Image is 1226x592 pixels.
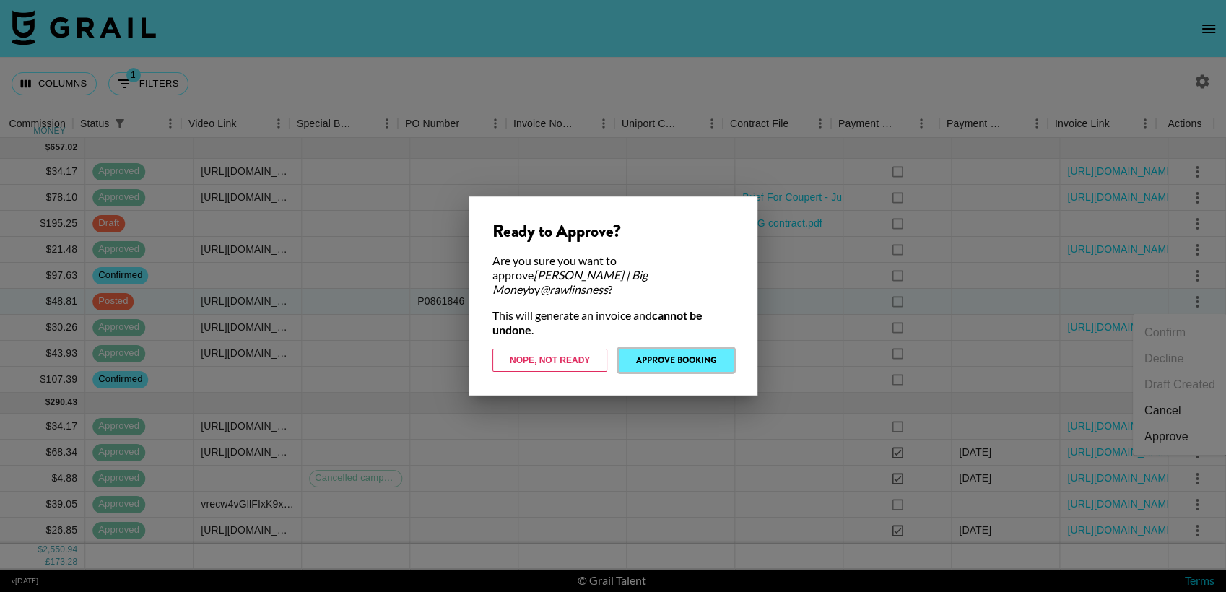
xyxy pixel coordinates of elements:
em: [PERSON_NAME] | Big Money [492,268,648,296]
div: Are you sure you want to approve by ? [492,253,734,297]
button: Nope, Not Ready [492,349,607,372]
button: Approve Booking [619,349,734,372]
em: @ rawlinsness [540,282,608,296]
strong: cannot be undone [492,308,703,336]
div: Ready to Approve? [492,220,734,242]
div: This will generate an invoice and . [492,308,734,337]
